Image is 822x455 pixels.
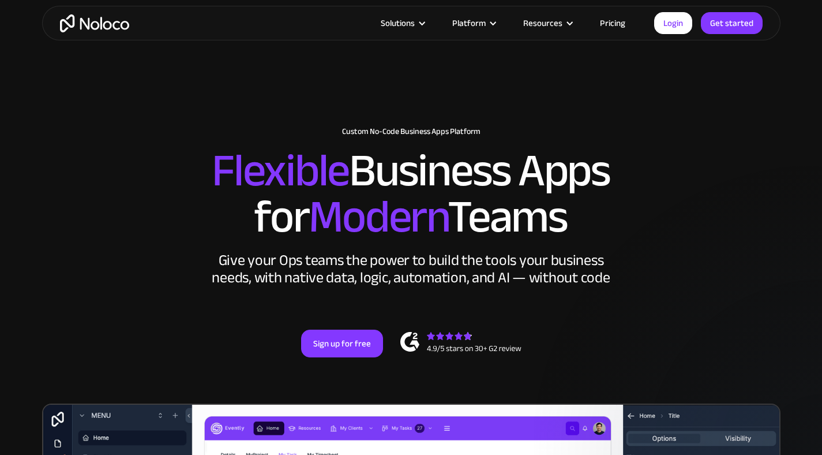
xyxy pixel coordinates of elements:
a: Get started [701,12,763,34]
a: Pricing [585,16,640,31]
div: Give your Ops teams the power to build the tools your business needs, with native data, logic, au... [209,252,613,286]
div: Solutions [366,16,438,31]
div: Platform [438,16,509,31]
div: Solutions [381,16,415,31]
h2: Business Apps for Teams [54,148,769,240]
div: Resources [509,16,585,31]
a: home [60,14,129,32]
div: Platform [452,16,486,31]
span: Flexible [212,128,349,214]
span: Modern [309,174,448,260]
a: Sign up for free [301,330,383,357]
a: Login [654,12,692,34]
div: Resources [523,16,562,31]
h1: Custom No-Code Business Apps Platform [54,127,769,136]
